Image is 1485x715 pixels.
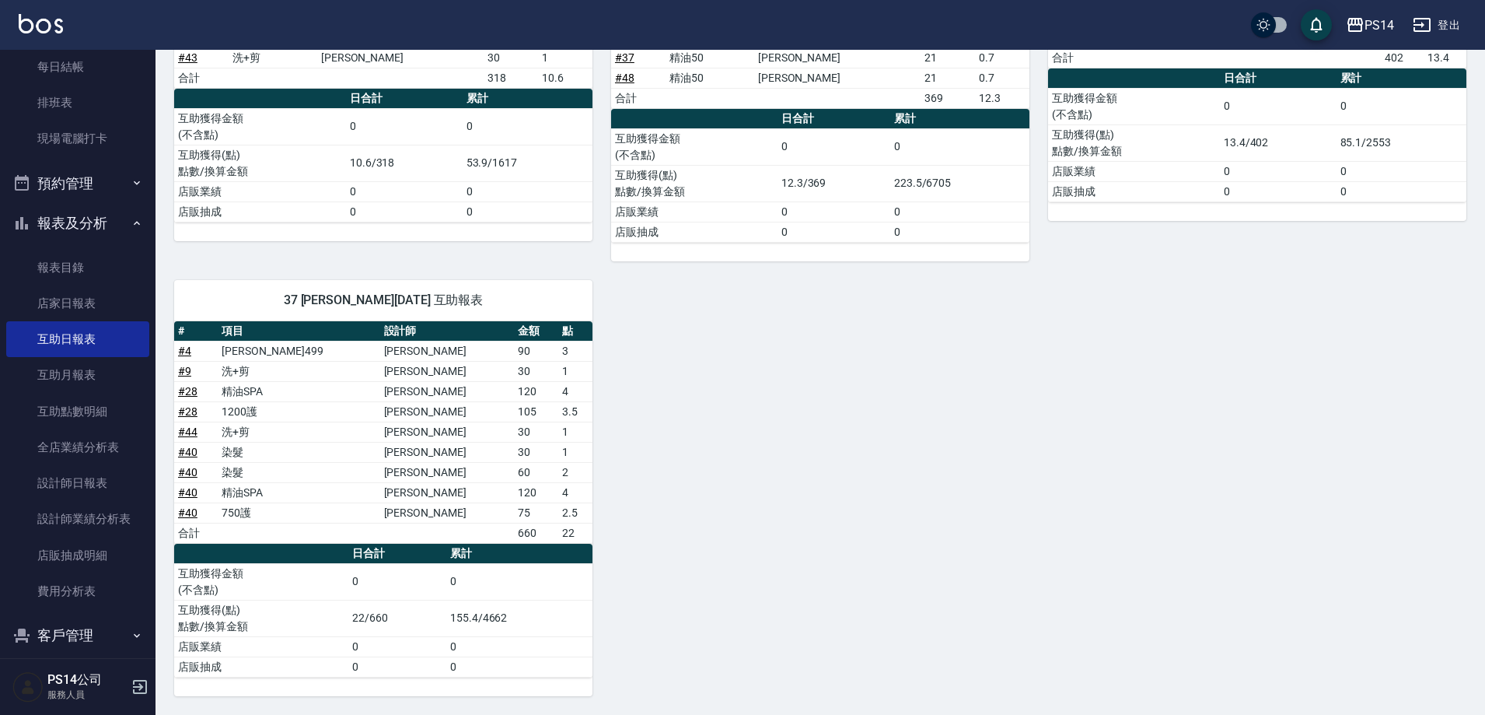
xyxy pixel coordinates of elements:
td: 0.7 [975,68,1029,88]
td: 0 [777,202,890,222]
td: 染髮 [218,442,379,462]
td: 店販業績 [611,202,777,222]
th: 累計 [463,89,592,109]
td: 互助獲得(點) 點數/換算金額 [174,600,348,636]
td: 1 [558,442,592,462]
td: 合計 [611,88,666,108]
div: PS14 [1364,16,1394,35]
td: 0 [777,128,890,165]
td: 10.6 [538,68,592,88]
span: 37 [PERSON_NAME][DATE] 互助報表 [193,293,574,308]
td: [PERSON_NAME] [380,442,515,462]
td: 30 [514,442,557,462]
th: 日合計 [777,109,890,129]
td: 660 [514,523,557,543]
a: #28 [178,405,197,418]
button: 員工及薪資 [6,656,149,696]
th: 日合計 [346,89,463,109]
td: 13.4 [1424,47,1466,68]
td: 精油SPA [218,482,379,503]
table: a dense table [174,89,592,223]
td: 店販抽成 [174,202,346,222]
td: 53.9/1617 [463,145,592,181]
td: 洗+剪 [229,47,317,68]
a: #43 [178,51,197,64]
a: #44 [178,426,197,438]
a: #40 [178,446,197,458]
a: 排班表 [6,85,149,121]
td: 店販抽成 [174,657,348,677]
td: 10.6/318 [346,145,463,181]
td: 2.5 [558,503,592,523]
td: 12.3/369 [777,165,890,202]
th: 設計師 [380,321,515,342]
td: 染髮 [218,462,379,482]
td: 互助獲得(點) 點數/換算金額 [611,165,777,202]
td: 90 [514,341,557,361]
td: 3.5 [558,401,592,422]
th: 金額 [514,321,557,342]
td: 0 [346,202,463,222]
table: a dense table [174,321,592,544]
a: 店家日報表 [6,286,149,321]
img: Logo [19,14,63,33]
table: a dense table [1048,68,1466,202]
a: 費用分析表 [6,573,149,609]
a: #37 [615,51,634,64]
td: [PERSON_NAME] [380,381,515,401]
td: 22 [558,523,592,543]
td: 0 [463,202,592,222]
td: 店販業績 [1048,161,1220,181]
td: 互助獲得金額 (不含點) [174,108,346,145]
button: save [1301,9,1332,40]
td: 105 [514,401,557,422]
td: 0 [890,222,1029,242]
a: 報表目錄 [6,250,149,286]
td: [PERSON_NAME]499 [218,341,379,361]
td: [PERSON_NAME] [380,482,515,503]
td: 精油50 [666,47,754,68]
a: 設計師日報表 [6,465,149,501]
td: 402 [1381,47,1424,68]
td: [PERSON_NAME] [380,462,515,482]
td: 1200護 [218,401,379,422]
th: 點 [558,321,592,342]
th: 累計 [890,109,1029,129]
td: 1 [558,361,592,381]
td: 0 [1220,181,1336,202]
td: 0 [1336,88,1466,124]
td: 4 [558,482,592,503]
td: 0 [1220,88,1336,124]
td: 店販抽成 [611,222,777,242]
a: #9 [178,365,191,377]
td: [PERSON_NAME] [380,341,515,361]
td: 0 [346,108,463,145]
td: 精油SPA [218,381,379,401]
td: 0 [446,563,592,600]
a: 互助日報表 [6,321,149,357]
td: 369 [921,88,975,108]
td: 12.3 [975,88,1029,108]
td: 0 [1220,161,1336,181]
td: 0 [348,657,445,677]
th: 累計 [1336,68,1466,89]
a: 互助月報表 [6,357,149,393]
table: a dense table [174,544,592,678]
td: 85.1/2553 [1336,124,1466,161]
a: 全店業績分析表 [6,429,149,465]
a: 店販抽成明細 [6,538,149,573]
td: [PERSON_NAME] [380,422,515,442]
td: 3 [558,341,592,361]
td: 21 [921,68,975,88]
td: 店販業績 [174,181,346,202]
a: #40 [178,466,197,478]
td: 13.4/402 [1220,124,1336,161]
td: 1 [558,422,592,442]
button: 客戶管理 [6,615,149,656]
p: 服務人員 [47,688,127,702]
td: 洗+剪 [218,361,379,381]
th: 日合計 [348,544,445,564]
td: 30 [514,422,557,442]
td: 0 [463,181,592,202]
td: 120 [514,482,557,503]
